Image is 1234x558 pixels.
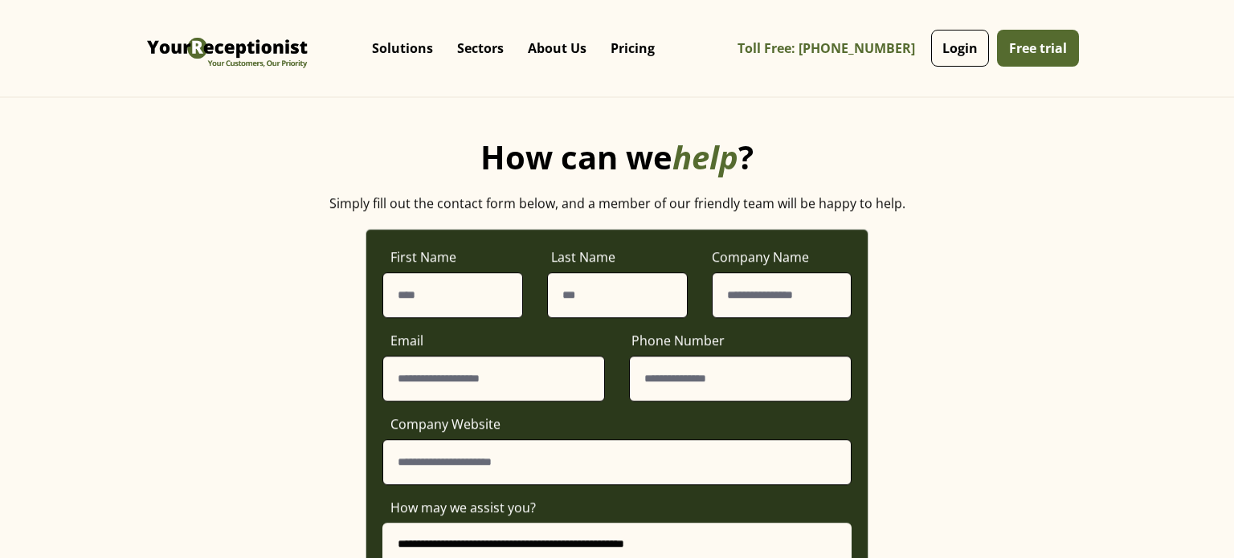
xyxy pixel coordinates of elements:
a: home [143,12,312,84]
div: First Name [382,246,530,272]
p: Solutions [372,40,433,56]
div: How may we assist you? [382,497,852,523]
div: Phone Number [623,330,852,356]
a: Login [931,30,989,67]
div: About Us [516,16,599,80]
a: Pricing [599,24,667,72]
p: Simply fill out the contact form below, and a member of our friendly team will be happy to help. [329,193,905,213]
a: Toll Free: [PHONE_NUMBER] [738,31,927,67]
img: Virtual Receptionist - Answering Service - Call and Live Chat Receptionist - Virtual Receptionist... [143,12,312,84]
h3: How can we ? [480,138,754,177]
p: Sectors [457,40,504,56]
div: Company Name [704,246,852,272]
em: help [672,135,738,179]
div: Sectors [445,16,516,80]
a: Free trial [997,30,1079,67]
div: Email [382,330,611,356]
div: Company Website [382,413,852,439]
p: About Us [528,40,586,56]
div: Last Name [543,246,691,272]
div: Solutions [360,16,445,80]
